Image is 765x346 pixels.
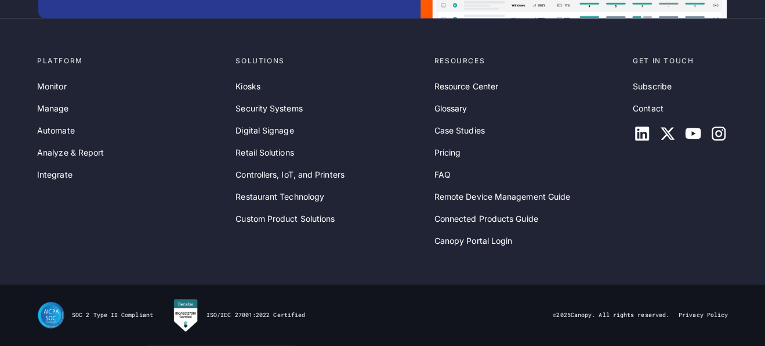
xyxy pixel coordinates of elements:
div: Resources [434,56,623,66]
a: Manage [37,102,68,115]
a: Custom Product Solutions [235,212,335,225]
a: Pricing [434,146,461,159]
a: Glossary [434,102,467,115]
div: Platform [37,56,226,66]
a: Subscribe [633,80,672,93]
a: Remote Device Management Guide [434,190,570,203]
a: Connected Products Guide [434,212,538,225]
img: Canopy RMM is Sensiba Certified for ISO/IEC [172,298,200,332]
a: Retail Solutions [235,146,293,159]
a: Privacy Policy [679,311,728,319]
img: SOC II Type II Compliance Certification for Canopy Remote Device Management [37,301,65,329]
div: Get in touch [633,56,728,66]
div: © Canopy. All rights reserved. [553,311,669,319]
a: Integrate [37,168,72,181]
a: FAQ [434,168,451,181]
a: Resource Center [434,80,498,93]
a: Monitor [37,80,67,93]
a: Analyze & Report [37,146,104,159]
a: Security Systems [235,102,302,115]
a: Kiosks [235,80,260,93]
a: Restaurant Technology [235,190,324,203]
div: Solutions [235,56,425,66]
div: SOC 2 Type II Compliant [72,311,153,319]
a: Case Studies [434,124,485,137]
a: Controllers, IoT, and Printers [235,168,344,181]
a: Digital Signage [235,124,293,137]
a: Automate [37,124,75,137]
a: Contact [633,102,664,115]
div: ISO/IEC 27001:2022 Certified [206,311,305,319]
span: 2025 [556,311,570,319]
a: Canopy Portal Login [434,235,513,247]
